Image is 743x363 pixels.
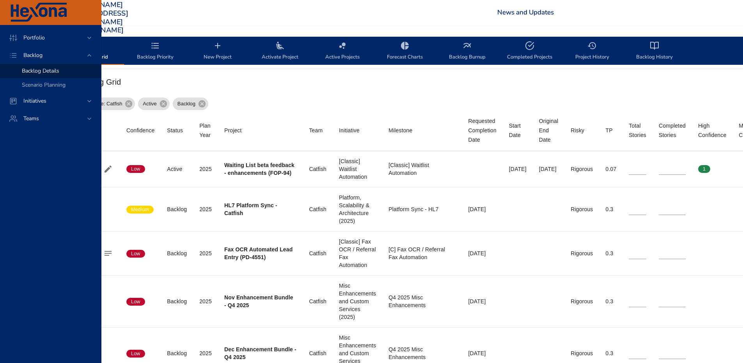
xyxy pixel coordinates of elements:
span: Team [309,126,326,135]
div: Catfish [309,205,326,213]
div: Catfish [309,165,326,173]
div: Initiative [339,126,360,135]
div: [DATE] [468,349,497,357]
img: Hexona [9,3,68,22]
span: Backlog Priority [129,41,182,62]
div: Catfish [309,349,326,357]
div: 0.3 [606,349,617,357]
div: Milestone [388,126,412,135]
div: [Classic] Waitlist Automation [339,157,376,181]
span: Low [126,298,145,305]
div: Platform, Scalability & Architecture (2025) [339,194,376,225]
span: Scenario Planning [22,81,66,89]
div: Q4 2025 Misc Enhancements [388,345,456,361]
div: [DATE] [468,205,497,213]
div: Backlog [173,98,208,110]
div: Sort [339,126,360,135]
button: Edit Project Details [102,163,114,175]
div: [DATE] [509,165,527,173]
div: Catfish [309,249,326,257]
span: Project [224,126,296,135]
div: Sort [126,126,154,135]
b: Nov Enhancement Bundle - Q4 2025 [224,294,293,308]
div: 2025 [199,297,212,305]
b: Dec Enhancement Bundle - Q4 2025 [224,346,296,360]
span: Backlog Burnup [441,41,494,62]
div: [DATE] [468,249,497,257]
div: Rigorous [571,297,593,305]
div: Rigorous [571,165,593,173]
div: Total Stories [629,121,646,140]
div: Start Date [509,121,527,140]
div: Sort [224,126,242,135]
span: Portfolio [17,34,51,41]
div: Risky [571,126,584,135]
div: Front Office: Catfish [73,98,135,110]
span: Initiatives [17,97,53,105]
b: Waiting List beta feedback - enhancements (FOP-94) [224,162,294,176]
div: Status [167,126,183,135]
span: Backlog [173,100,200,108]
span: Low [126,250,145,257]
div: 0.3 [606,297,617,305]
div: Backlog [167,205,187,213]
span: New Project [191,41,244,62]
span: Backlog Details [22,67,59,75]
div: TP [606,126,613,135]
div: Sort [167,126,183,135]
span: Backlog [17,52,49,59]
div: Backlog [167,297,187,305]
span: Low [126,165,145,173]
div: Sort [199,121,212,140]
div: Confidence [126,126,154,135]
div: Project [224,126,242,135]
a: News and Updates [497,8,554,17]
div: 2025 [199,165,212,173]
span: Low [126,350,145,357]
div: Sort [468,116,497,144]
div: 2025 [199,205,212,213]
div: [Classic] Waitlist Automation [388,161,456,177]
div: Sort [388,126,412,135]
span: Activate Project [254,41,307,62]
span: Active [138,100,161,108]
b: HL7 Platform Sync - Catfish [224,202,277,216]
div: Sort [571,126,584,135]
span: TP [606,126,617,135]
div: Rigorous [571,249,593,257]
div: Plan Year [199,121,212,140]
div: 2025 [199,249,212,257]
b: Fax OCR Automated Lead Entry (PD-4551) [224,246,293,260]
span: Project History [566,41,619,62]
span: Medium [126,206,154,213]
div: Active [167,165,187,173]
span: Requested Completion Date [468,116,497,144]
div: Platform Sync - HL7 [388,205,456,213]
span: Active Projects [316,41,369,62]
div: Team [309,126,323,135]
button: Project Notes [102,247,114,259]
div: Original End Date [539,116,558,144]
div: Sort [629,121,646,140]
div: 0.07 [606,165,617,173]
span: Milestone [388,126,456,135]
div: High Confidence [698,121,726,140]
div: Sort [659,121,686,140]
div: Backlog [167,249,187,257]
div: 0.3 [606,205,617,213]
span: Teams [17,115,45,122]
div: Misc Enhancements and Custom Services (2025) [339,282,376,321]
span: Risky [571,126,593,135]
div: [Classic] Fax OCR / Referral Fax Automation [339,238,376,269]
div: Completed Stories [659,121,686,140]
span: 1 [698,165,710,173]
span: Initiative [339,126,376,135]
div: Catfish [309,297,326,305]
div: Rigorous [571,205,593,213]
div: Sort [509,121,527,140]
